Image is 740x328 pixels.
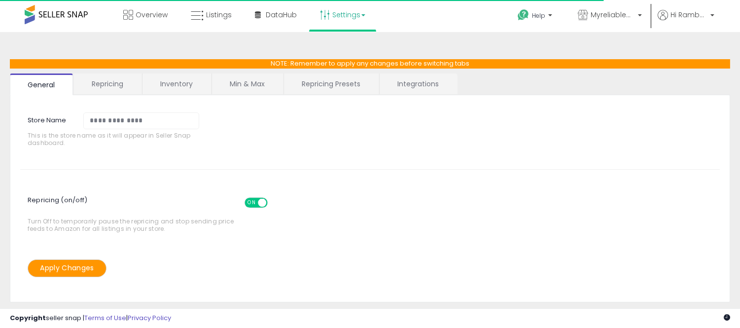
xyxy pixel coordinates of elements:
[246,198,258,207] span: ON
[658,10,714,32] a: Hi Rambabu
[510,1,562,32] a: Help
[28,193,239,233] span: Turn Off to temporarily pause the repricing and stop sending price feeds to Amazon for all listin...
[84,313,126,323] a: Terms of Use
[517,9,529,21] i: Get Help
[136,10,168,20] span: Overview
[128,313,171,323] a: Privacy Policy
[266,10,297,20] span: DataHub
[10,314,171,323] div: seller snap | |
[206,10,232,20] span: Listings
[591,10,635,20] span: Myreliablemart
[20,112,76,125] label: Store Name
[28,259,106,277] button: Apply Changes
[10,313,46,323] strong: Copyright
[10,73,73,95] a: General
[28,132,205,147] span: This is the store name as it will appear in Seller Snap dashboard.
[10,59,730,69] p: NOTE: Remember to apply any changes before switching tabs
[142,73,211,94] a: Inventory
[74,73,141,94] a: Repricing
[670,10,707,20] span: Hi Rambabu
[284,73,378,94] a: Repricing Presets
[266,198,282,207] span: OFF
[28,190,277,218] span: Repricing (on/off)
[532,11,545,20] span: Help
[212,73,282,94] a: Min & Max
[380,73,457,94] a: Integrations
